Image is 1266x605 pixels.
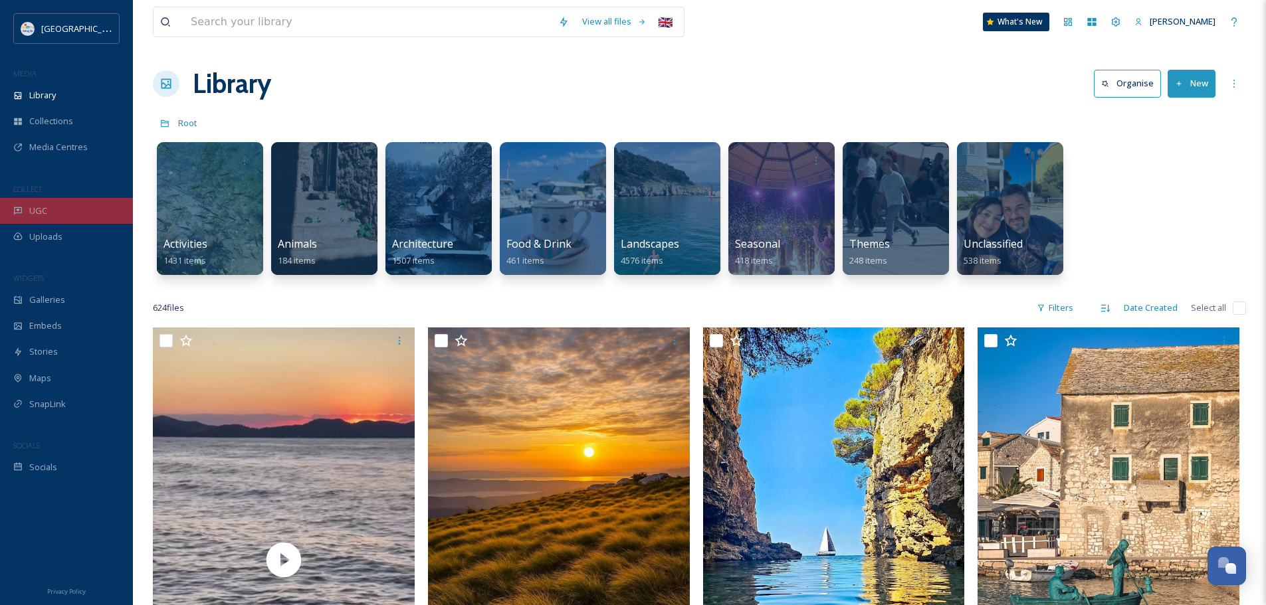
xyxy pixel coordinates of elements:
[29,461,57,474] span: Socials
[506,238,572,266] a: Food & Drink461 items
[29,89,56,102] span: Library
[849,238,890,266] a: Themes248 items
[506,236,572,251] span: Food & Drink
[278,236,317,251] span: Animals
[735,254,773,266] span: 418 items
[653,10,677,34] div: 🇬🇧
[506,254,544,266] span: 461 items
[849,254,887,266] span: 248 items
[1030,295,1080,321] div: Filters
[13,440,40,450] span: SOCIALS
[47,582,86,598] a: Privacy Policy
[621,238,679,266] a: Landscapes4576 items
[29,319,62,332] span: Embeds
[1128,9,1222,35] a: [PERSON_NAME]
[41,22,126,35] span: [GEOGRAPHIC_DATA]
[29,294,65,306] span: Galleries
[392,236,453,251] span: Architecture
[278,254,316,266] span: 184 items
[735,238,780,266] a: Seasonal418 items
[392,254,435,266] span: 1507 items
[392,238,453,266] a: Architecture1507 items
[29,205,47,217] span: UGC
[278,238,317,266] a: Animals184 items
[29,141,88,153] span: Media Centres
[1191,302,1226,314] span: Select all
[29,398,66,410] span: SnapLink
[621,236,679,251] span: Landscapes
[983,13,1049,31] a: What's New
[1094,70,1161,97] button: Organise
[163,238,207,266] a: Activities1431 items
[163,254,206,266] span: 1431 items
[1117,295,1184,321] div: Date Created
[1208,547,1246,585] button: Open Chat
[29,345,58,358] span: Stories
[184,7,552,37] input: Search your library
[1168,70,1215,97] button: New
[13,68,37,78] span: MEDIA
[1150,15,1215,27] span: [PERSON_NAME]
[193,64,271,104] a: Library
[964,238,1023,266] a: Unclassified538 items
[29,115,73,128] span: Collections
[13,184,42,194] span: COLLECT
[178,115,197,131] a: Root
[576,9,653,35] a: View all files
[735,236,780,251] span: Seasonal
[153,302,184,314] span: 624 file s
[21,22,35,35] img: HTZ_logo_EN.svg
[178,117,197,129] span: Root
[964,254,1002,266] span: 538 items
[29,230,62,243] span: Uploads
[163,236,207,251] span: Activities
[964,236,1023,251] span: Unclassified
[47,587,86,596] span: Privacy Policy
[29,372,51,385] span: Maps
[849,236,890,251] span: Themes
[13,273,44,283] span: WIDGETS
[621,254,663,266] span: 4576 items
